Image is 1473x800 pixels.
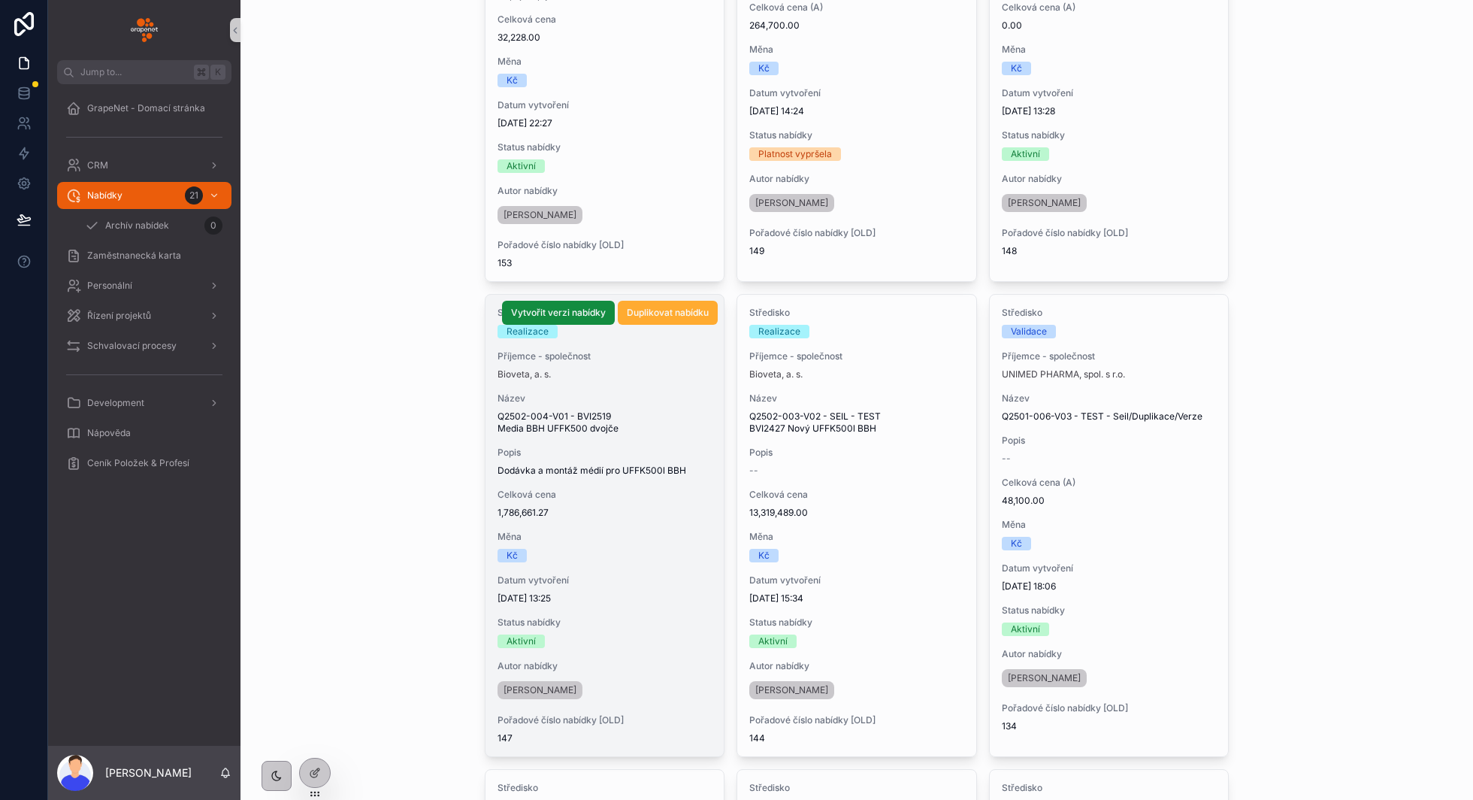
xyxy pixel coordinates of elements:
a: [PERSON_NAME] [1002,194,1087,212]
span: Pořadové číslo nabídky [OLD] [1002,227,1217,239]
a: Archív nabídek0 [75,212,231,239]
a: Bioveta, a. s. [498,368,551,380]
a: UNIMED PHARMA, spol. s r.o. [1002,368,1125,380]
button: Duplikovat nabídku [618,301,718,325]
span: Autor nabídky [1002,648,1217,660]
a: Nápověda [57,420,231,447]
span: [PERSON_NAME] [1008,197,1081,209]
a: CRM [57,152,231,179]
span: Development [87,397,144,409]
span: Středisko [498,307,712,319]
a: Schvalovací procesy [57,332,231,359]
span: Celková cena [498,489,712,501]
span: Datum vytvoření [749,574,964,586]
span: Status nabídky [498,141,712,153]
span: 134 [1002,720,1217,732]
span: 153 [498,257,712,269]
span: Vytvořit verzi nabídky [511,307,606,319]
span: Q2502-003-V02 - SEIL - TEST BVI2427 Nový UFFK500l BBH [749,411,964,435]
span: Bioveta, a. s. [749,368,803,380]
span: Středisko [1002,782,1217,794]
a: [PERSON_NAME] [498,681,582,699]
span: Datum vytvoření [1002,87,1217,99]
div: Aktivní [507,635,536,648]
span: Pořadové číslo nabídky [OLD] [498,714,712,726]
div: Kč [1011,537,1022,550]
span: Datum vytvoření [498,574,712,586]
button: Vytvořit verzi nabídky [502,301,615,325]
span: 13,319,489.00 [749,507,964,519]
span: Autor nabídky [749,660,964,672]
span: Dodávka a montáž médií pro UFFK500l BBH [498,465,712,477]
span: Popis [1002,435,1217,447]
span: [DATE] 22:27 [498,117,712,129]
span: Status nabídky [1002,605,1217,617]
span: Název [749,392,964,405]
span: Řízení projektů [87,310,151,322]
span: Název [498,392,712,405]
span: Zaměstnanecká karta [87,250,181,262]
a: StřediskoRealizacePříjemce - společnostBioveta, a. s.NázevQ2502-003-V02 - SEIL - TEST BVI2427 Nov... [736,294,977,757]
span: 48,100.00 [1002,495,1217,507]
span: Archív nabídek [105,220,169,232]
span: Status nabídky [749,129,964,141]
span: Pořadové číslo nabídky [OLD] [749,714,964,726]
span: [PERSON_NAME] [504,684,576,696]
span: Schvalovací procesy [87,340,177,352]
a: [PERSON_NAME] [749,194,834,212]
span: Datum vytvoření [1002,562,1217,574]
span: Popis [498,447,712,459]
span: K [212,66,224,78]
div: 0 [204,217,222,235]
span: Personální [87,280,132,292]
div: Kč [507,549,518,562]
div: Validace [1011,325,1047,338]
span: Středisko [1002,307,1217,319]
span: Popis [749,447,964,459]
span: Měna [749,44,964,56]
span: CRM [87,159,108,171]
span: Pořadové číslo nabídky [OLD] [1002,702,1217,714]
span: Měna [498,56,712,68]
span: Autor nabídky [1002,173,1217,185]
span: Příjemce - společnost [498,350,712,362]
span: Status nabídky [1002,129,1217,141]
span: 264,700.00 [749,20,964,32]
span: Příjemce - společnost [749,350,964,362]
span: Autor nabídky [498,660,712,672]
span: [PERSON_NAME] [755,684,828,696]
span: Název [1002,392,1217,405]
span: Měna [1002,44,1217,56]
div: Kč [758,549,770,562]
span: Autor nabídky [498,185,712,197]
span: 32,228.00 [498,32,712,44]
span: Pořadové číslo nabídky [OLD] [749,227,964,239]
span: Celková cena (A) [749,2,964,14]
span: [DATE] 13:25 [498,592,712,605]
button: Jump to...K [57,60,231,84]
span: Středisko [498,782,712,794]
span: 1,786,661.27 [498,507,712,519]
span: Středisko [749,307,964,319]
span: 149 [749,245,964,257]
div: scrollable content [48,84,240,496]
span: 144 [749,732,964,744]
div: 21 [185,186,203,205]
a: GrapeNet - Domací stránka [57,95,231,122]
span: [PERSON_NAME] [755,197,828,209]
span: Celková cena [498,14,712,26]
span: Nápověda [87,427,131,439]
span: Duplikovat nabídku [627,307,709,319]
span: Měna [1002,519,1217,531]
div: Aktivní [758,635,788,648]
div: Aktivní [507,159,536,173]
span: Q2502-004-V01 - BVI2519 Media BBH UFFK500 dvojče [498,411,712,435]
span: -- [1002,453,1011,465]
a: Personální [57,272,231,299]
span: [DATE] 13:28 [1002,105,1217,117]
span: [DATE] 15:34 [749,592,964,605]
div: Aktivní [1011,147,1040,161]
a: Řízení projektů [57,302,231,329]
span: Celková cena (A) [1002,477,1217,489]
